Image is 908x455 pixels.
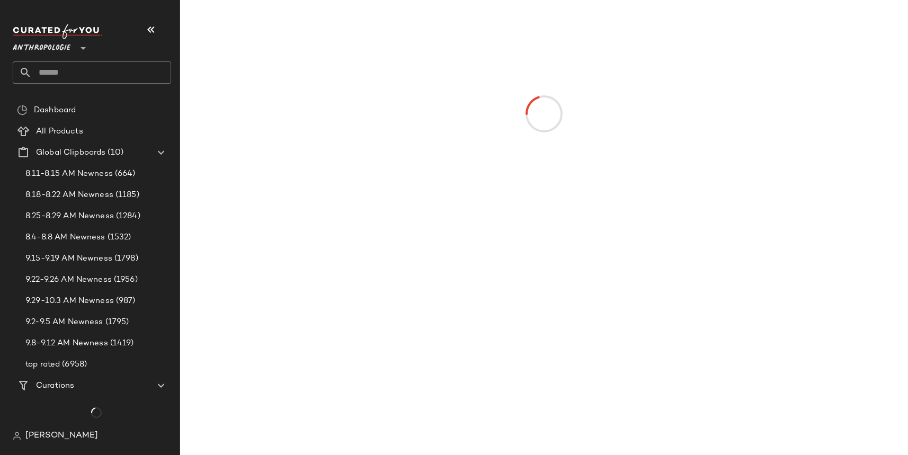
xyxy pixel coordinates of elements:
[114,295,136,307] span: (987)
[25,295,114,307] span: 9.29-10.3 AM Newness
[112,253,138,265] span: (1798)
[113,168,136,180] span: (664)
[103,316,129,328] span: (1795)
[25,359,60,371] span: top rated
[60,359,87,371] span: (6958)
[105,147,123,159] span: (10)
[17,105,28,115] img: svg%3e
[108,337,134,350] span: (1419)
[105,231,131,244] span: (1532)
[25,253,112,265] span: 9.15-9.19 AM Newness
[112,274,138,286] span: (1956)
[25,337,108,350] span: 9.8-9.12 AM Newness
[25,316,103,328] span: 9.2-9.5 AM Newness
[25,210,114,222] span: 8.25-8.29 AM Newness
[13,432,21,440] img: svg%3e
[13,24,103,39] img: cfy_white_logo.C9jOOHJF.svg
[34,104,76,117] span: Dashboard
[36,380,74,392] span: Curations
[36,126,83,138] span: All Products
[25,231,105,244] span: 8.4-8.8 AM Newness
[114,210,140,222] span: (1284)
[25,274,112,286] span: 9.22-9.26 AM Newness
[25,168,113,180] span: 8.11-8.15 AM Newness
[25,189,113,201] span: 8.18-8.22 AM Newness
[113,189,139,201] span: (1185)
[25,430,98,442] span: [PERSON_NAME]
[13,36,70,55] span: Anthropologie
[36,147,105,159] span: Global Clipboards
